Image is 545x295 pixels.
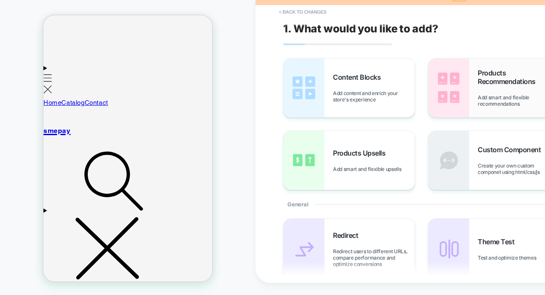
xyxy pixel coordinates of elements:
span: Content Blocks [333,73,385,81]
span: Redirect [333,231,362,240]
span: Redirect users to different URLs, compare performance and optimize conversions [333,248,415,267]
span: 1. What would you like to add? [283,22,438,35]
span: Add smart and flexible upsells [333,166,405,172]
span: Products Upsells [333,149,390,157]
a: Catalog [18,83,41,92]
span: Theme Test [478,237,519,246]
span: Custom Component [478,145,545,154]
button: < Back to changes [275,5,331,19]
span: Add content and enrich your store's experience [333,90,415,103]
a: Contact [41,83,65,92]
span: Test and optimize themes [478,255,540,261]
